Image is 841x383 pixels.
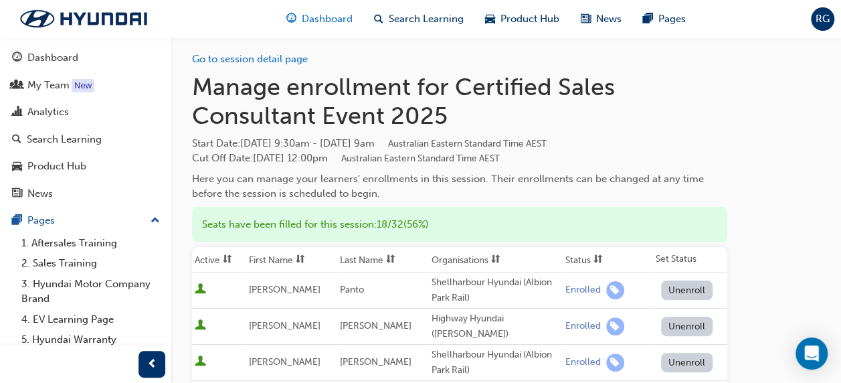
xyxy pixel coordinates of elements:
[249,284,320,295] span: [PERSON_NAME]
[16,309,165,330] a: 4. EV Learning Page
[337,247,428,273] th: Toggle SortBy
[386,254,395,266] span: sorting-icon
[72,79,94,92] div: Tooltip anchor
[27,50,78,66] div: Dashboard
[12,106,22,119] span: chart-icon
[485,11,495,27] span: car-icon
[658,11,686,27] span: Pages
[5,46,165,70] a: Dashboard
[147,356,157,373] span: prev-icon
[192,136,727,151] span: Start Date :
[661,353,713,372] button: Unenroll
[12,52,22,64] span: guage-icon
[661,281,713,300] button: Unenroll
[296,254,305,266] span: sorting-icon
[811,7,834,31] button: RG
[16,233,165,254] a: 1. Aftersales Training
[816,11,830,27] span: RG
[565,356,601,369] div: Enrolled
[192,247,246,273] th: Toggle SortBy
[643,11,653,27] span: pages-icon
[661,317,713,336] button: Unenroll
[27,213,55,228] div: Pages
[389,11,464,27] span: Search Learning
[565,320,601,333] div: Enrolled
[491,254,500,266] span: sorting-icon
[240,137,547,149] span: [DATE] 9:30am - [DATE] 9am
[340,284,364,295] span: Panto
[5,208,165,233] button: Pages
[474,5,570,33] a: car-iconProduct Hub
[363,5,474,33] a: search-iconSearch Learning
[593,254,603,266] span: sorting-icon
[570,5,632,33] a: news-iconNews
[192,53,308,65] a: Go to session detail page
[565,284,601,297] div: Enrolled
[388,138,547,149] span: Australian Eastern Standard Time AEST
[27,186,53,202] div: News
[302,11,353,27] span: Dashboard
[195,283,206,297] span: User is active
[276,5,363,33] a: guage-iconDashboard
[500,11,559,27] span: Product Hub
[12,161,22,173] span: car-icon
[340,356,411,368] span: [PERSON_NAME]
[249,320,320,331] span: [PERSON_NAME]
[195,356,206,369] span: User is active
[5,181,165,206] a: News
[374,11,383,27] span: search-icon
[5,73,165,98] a: My Team
[5,43,165,208] button: DashboardMy TeamAnalyticsSearch LearningProduct HubNews
[432,311,560,341] div: Highway Hyundai ([PERSON_NAME])
[27,132,102,147] div: Search Learning
[12,134,21,146] span: search-icon
[12,188,22,200] span: news-icon
[192,171,727,202] div: Here you can manage your learners' enrollments in this session. Their enrollments can be changed ...
[195,319,206,333] span: User is active
[581,11,591,27] span: news-icon
[653,247,727,273] th: Set Status
[151,212,160,230] span: up-icon
[341,153,500,164] span: Australian Eastern Standard Time AEST
[796,337,828,370] div: Open Intercom Messenger
[432,275,560,305] div: Shellharbour Hyundai (Albion Park Rail)
[429,247,563,273] th: Toggle SortBy
[7,5,161,33] img: Trak
[27,104,69,120] div: Analytics
[606,354,624,372] span: learningRecordVerb_ENROLL-icon
[606,281,624,299] span: learningRecordVerb_ENROLL-icon
[16,253,165,274] a: 2. Sales Training
[246,247,337,273] th: Toggle SortBy
[192,207,727,242] div: Seats have been filled for this session : 18 / 32 ( 56% )
[286,11,296,27] span: guage-icon
[192,152,500,164] span: Cut Off Date : [DATE] 12:00pm
[249,356,320,368] span: [PERSON_NAME]
[340,320,411,331] span: [PERSON_NAME]
[12,215,22,227] span: pages-icon
[5,100,165,125] a: Analytics
[16,329,165,350] a: 5. Hyundai Warranty
[432,348,560,378] div: Shellharbour Hyundai (Albion Park Rail)
[606,317,624,335] span: learningRecordVerb_ENROLL-icon
[12,80,22,92] span: people-icon
[27,159,86,174] div: Product Hub
[192,72,727,131] h1: Manage enrollment for Certified Sales Consultant Event 2025
[632,5,696,33] a: pages-iconPages
[16,274,165,309] a: 3. Hyundai Motor Company Brand
[5,127,165,152] a: Search Learning
[563,247,653,273] th: Toggle SortBy
[5,154,165,179] a: Product Hub
[223,254,232,266] span: sorting-icon
[596,11,622,27] span: News
[27,78,70,93] div: My Team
